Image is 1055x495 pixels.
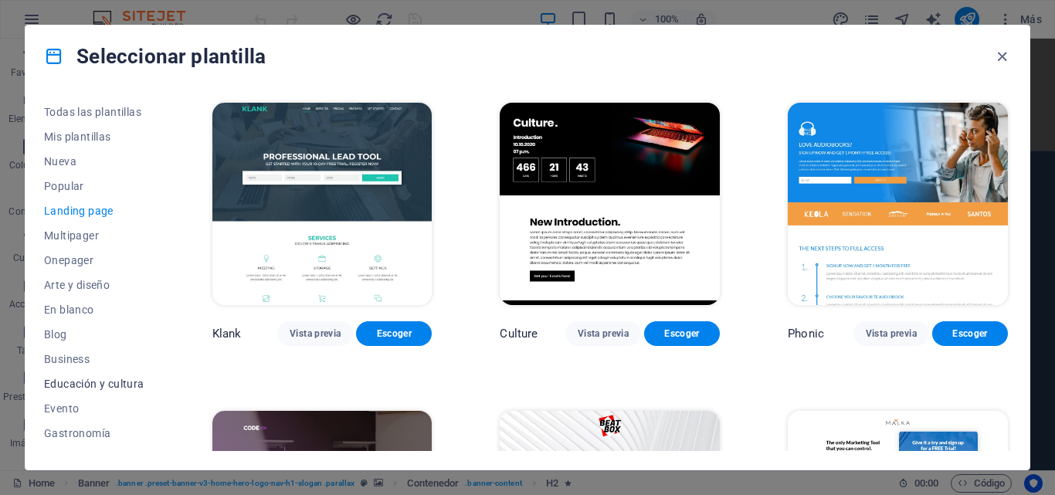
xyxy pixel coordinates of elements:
img: Klank [212,103,433,305]
button: Educación y cultura [44,371,144,396]
button: Nueva [44,149,144,174]
span: Vista previa [866,327,917,340]
div: For Rent [912,12,981,45]
p: Culture [500,326,538,341]
span: Todas las plantillas [44,106,144,118]
h4: Seleccionar plantilla [44,44,266,69]
button: Multipager [44,223,144,248]
button: Gastronomía [44,421,144,446]
button: Business [44,347,144,371]
span: Blog [44,328,144,341]
span: Nueva [44,155,144,168]
span: Educación y cultura [44,378,144,390]
button: Arte y diseño [44,273,144,297]
span: Vista previa [578,327,629,340]
img: Culture [500,103,720,305]
span: Escoger [945,327,996,340]
span: Popular [44,180,144,192]
button: Escoger [932,321,1008,346]
p: Klank [212,326,242,341]
button: En blanco [44,297,144,322]
span: Arte y diseño [44,279,144,291]
span: Escoger [368,327,419,340]
button: 1 [36,387,55,391]
button: Mis plantillas [44,124,144,149]
button: Landing page [44,198,144,223]
button: Evento [44,396,144,421]
button: 3 [36,428,55,432]
span: Onepager [44,254,144,266]
span: En blanco [44,303,144,316]
button: Salud [44,446,144,470]
span: Multipager [44,229,144,242]
span: Vista previa [290,327,341,340]
span: Mis plantillas [44,131,144,143]
button: Blog [44,322,144,347]
span: Gastronomía [44,427,144,439]
button: Vista previa [277,321,353,346]
button: Todas las plantillas [44,100,144,124]
p: Phonic [788,326,824,341]
button: 2 [36,407,55,411]
span: Escoger [656,327,707,340]
button: Vista previa [565,321,641,346]
img: Phonic [788,103,1008,305]
button: Popular [44,174,144,198]
button: Escoger [356,321,432,346]
button: Escoger [644,321,720,346]
span: Evento [44,402,144,415]
span: Business [44,353,144,365]
button: Onepager [44,248,144,273]
span: Landing page [44,205,144,217]
button: Vista previa [853,321,929,346]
